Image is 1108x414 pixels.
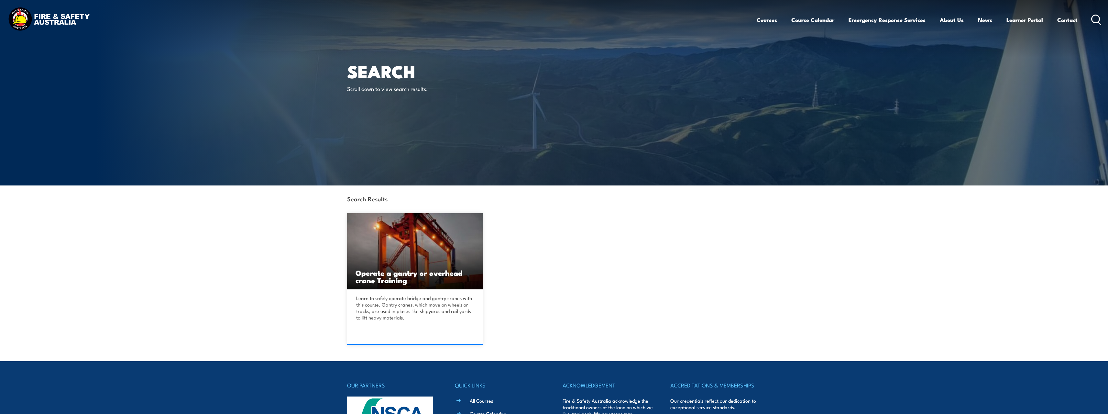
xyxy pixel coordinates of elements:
[940,11,964,28] a: About Us
[455,381,545,390] h4: QUICK LINKS
[347,213,483,289] img: Operate a Gantry or Overhead Crane TRAINING
[470,397,493,404] a: All Courses
[347,381,438,390] h4: OUR PARTNERS
[1006,11,1043,28] a: Learner Portal
[347,194,388,203] strong: Search Results
[849,11,926,28] a: Emergency Response Services
[563,381,653,390] h4: ACKNOWLEDGEMENT
[670,381,761,390] h4: ACCREDITATIONS & MEMBERSHIPS
[670,397,761,410] p: Our credentials reflect our dedication to exceptional service standards.
[347,213,483,289] a: Operate a gantry or overhead crane Training
[1057,11,1078,28] a: Contact
[347,63,507,79] h1: Search
[347,85,465,92] p: Scroll down to view search results.
[356,269,475,284] h3: Operate a gantry or overhead crane Training
[757,11,777,28] a: Courses
[791,11,834,28] a: Course Calendar
[978,11,992,28] a: News
[356,295,472,321] p: Learn to safely operate bridge and gantry cranes with this course. Gantry cranes, which move on w...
